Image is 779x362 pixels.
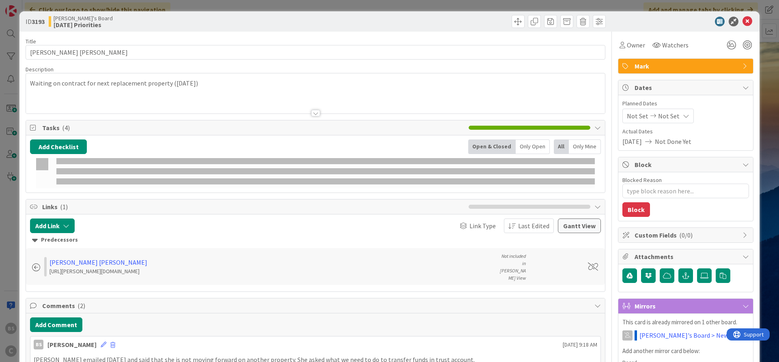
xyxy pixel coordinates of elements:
[497,251,526,282] div: Not included in [PERSON_NAME] View
[32,236,599,244] div: Predecessors
[635,61,738,71] span: Mark
[622,176,662,184] label: Blocked Reason
[516,139,550,154] div: Only Open
[49,267,491,276] div: [URL][PERSON_NAME][DOMAIN_NAME]
[54,21,113,28] b: [DATE] Priorities
[42,301,590,311] span: Comments
[635,230,738,240] span: Custom Fields
[26,66,54,73] span: Description
[655,137,691,146] span: Not Done Yet
[26,45,605,60] input: type card name here...
[622,318,749,327] p: This card is already mirrored on 1 other board.
[26,38,36,45] label: Title
[635,160,738,169] span: Block
[662,40,689,50] span: Watchers
[639,330,728,340] a: [PERSON_NAME]'s Board > New
[504,218,554,233] button: Last Edited
[635,301,738,311] span: Mirrors
[77,302,85,310] span: ( 2 )
[30,218,75,233] button: Add Link
[679,231,693,239] span: ( 0/0 )
[30,79,601,88] p: Waiting on contract for next replacement property ([DATE])
[34,340,43,349] div: BS
[658,111,680,121] span: Not Set
[32,17,45,26] b: 3193
[558,218,601,233] button: Gantt View
[30,139,87,154] button: Add Checklist
[17,1,37,11] span: Support
[569,139,601,154] div: Only Mine
[622,347,749,356] p: Add another mirror card below:
[622,137,642,146] span: [DATE]
[468,139,516,154] div: Open & Closed
[635,83,738,92] span: Dates
[47,340,97,349] div: [PERSON_NAME]
[42,123,465,133] span: Tasks
[54,15,113,21] span: [PERSON_NAME]'s Board
[622,99,749,108] span: Planned Dates
[518,221,549,231] span: Last Edited
[627,40,645,50] span: Owner
[62,124,70,132] span: ( 4 )
[30,317,82,332] button: Add Comment
[469,221,496,231] span: Link Type
[627,111,648,121] span: Not Set
[563,341,597,349] span: [DATE] 9:18 AM
[635,252,738,261] span: Attachments
[26,17,45,26] span: ID
[622,202,650,217] button: Block
[554,139,569,154] div: All
[42,202,465,212] span: Links
[622,127,749,136] span: Actual Dates
[49,257,491,267] div: [PERSON_NAME] [PERSON_NAME]
[60,203,68,211] span: ( 1 )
